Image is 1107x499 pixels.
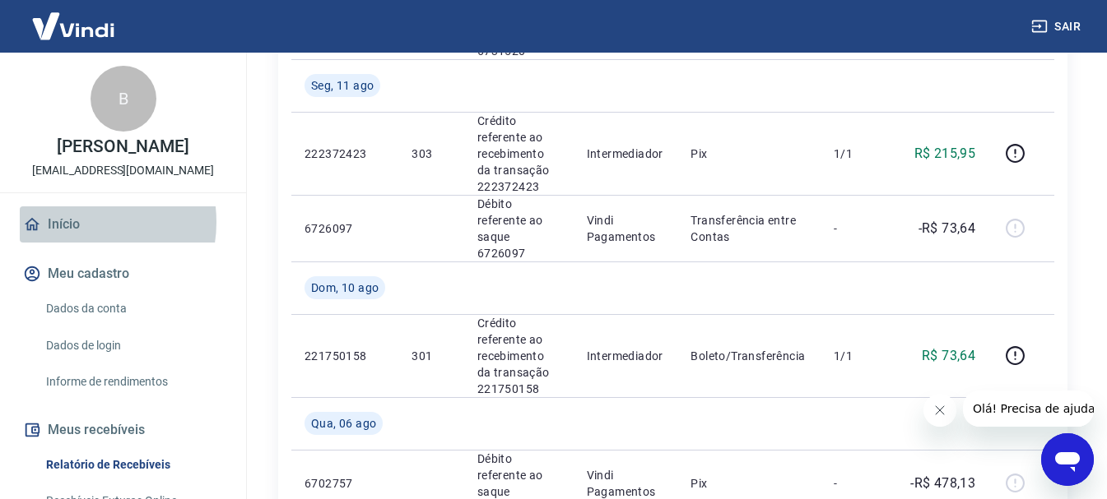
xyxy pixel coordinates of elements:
[834,475,882,492] p: -
[32,162,214,179] p: [EMAIL_ADDRESS][DOMAIN_NAME]
[1041,433,1094,486] iframe: Botão para abrir a janela de mensagens
[412,146,450,162] p: 303
[40,329,226,363] a: Dados de login
[305,220,385,237] p: 6726097
[305,475,385,492] p: 6702757
[587,212,665,245] p: Vindi Pagamentos
[40,292,226,326] a: Dados da conta
[963,390,1094,427] iframe: Mensagem da empresa
[587,146,665,162] p: Intermediador
[305,348,385,364] p: 221750158
[20,412,226,448] button: Meus recebíveis
[10,12,138,25] span: Olá! Precisa de ajuda?
[834,220,882,237] p: -
[20,1,127,51] img: Vindi
[57,138,188,155] p: [PERSON_NAME]
[477,315,560,397] p: Crédito referente ao recebimento da transação 221750158
[311,280,379,296] span: Dom, 10 ago
[922,346,975,366] p: R$ 73,64
[919,219,976,238] p: -R$ 73,64
[691,146,807,162] p: Pix
[20,256,226,292] button: Meu cadastro
[834,146,882,162] p: 1/1
[691,475,807,492] p: Pix
[834,348,882,364] p: 1/1
[40,365,226,399] a: Informe de rendimentos
[477,113,560,195] p: Crédito referente ao recebimento da transação 222372423
[311,77,374,94] span: Seg, 11 ago
[587,348,665,364] p: Intermediador
[477,196,560,261] p: Débito referente ao saque 6726097
[914,144,976,164] p: R$ 215,95
[311,415,376,432] span: Qua, 06 ago
[1028,12,1087,42] button: Sair
[40,448,226,482] a: Relatório de Recebíveis
[305,146,385,162] p: 222372423
[923,394,956,427] iframe: Fechar mensagem
[20,206,226,243] a: Início
[691,348,807,364] p: Boleto/Transferência
[91,66,156,132] div: B
[412,348,450,364] p: 301
[910,474,975,493] p: -R$ 478,13
[691,212,807,245] p: Transferência entre Contas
